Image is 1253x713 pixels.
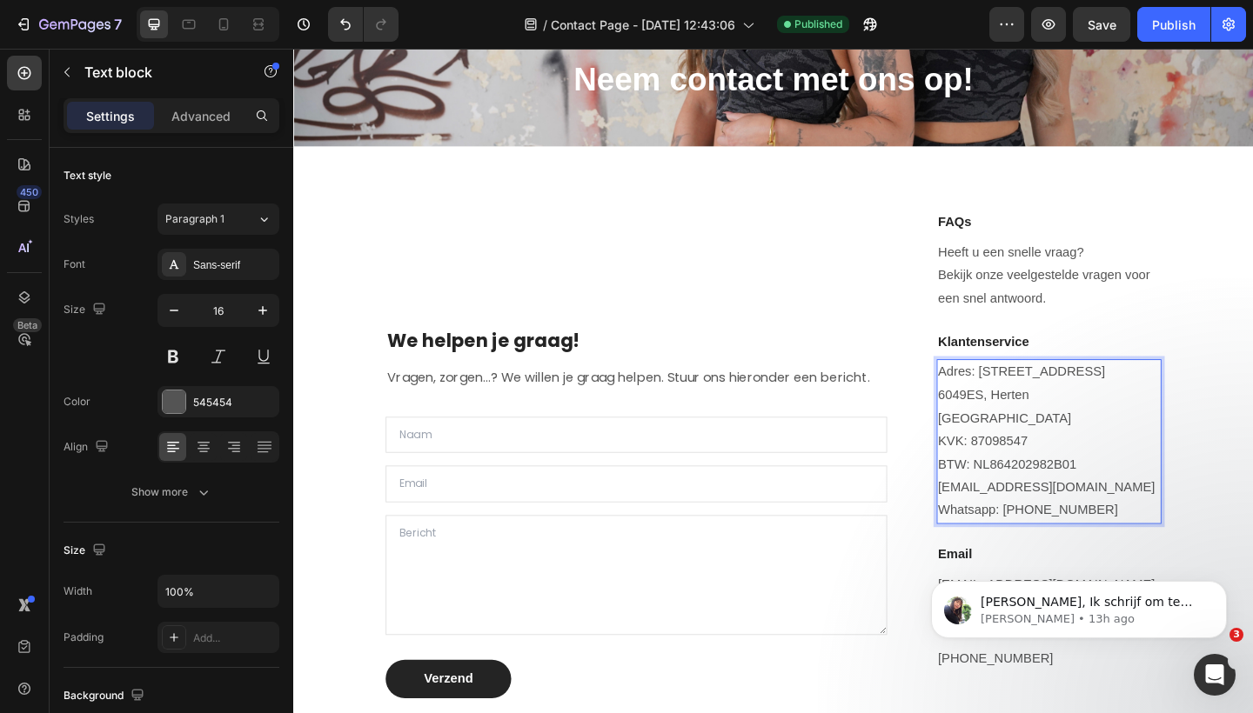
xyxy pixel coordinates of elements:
[701,416,942,441] p: KVK: 87098547
[64,211,94,227] div: Styles
[1088,17,1116,32] span: Save
[701,465,942,490] p: [EMAIL_ADDRESS][DOMAIN_NAME]
[293,49,1253,713] iframe: Design area
[701,652,942,677] p: [PHONE_NUMBER]
[700,338,944,517] div: Rich Text Editor. Editing area: main
[64,298,110,322] div: Size
[64,684,148,708] div: Background
[114,14,122,35] p: 7
[1152,16,1196,34] div: Publish
[700,307,944,331] h3: Klantenservice
[700,538,944,563] h3: Email
[142,676,195,696] div: Verzend
[1230,628,1243,642] span: 3
[794,17,842,32] span: Published
[131,483,212,501] div: Show more
[100,401,646,441] input: Naam
[64,539,110,563] div: Size
[543,16,547,34] span: /
[64,476,279,508] button: Show more
[102,346,644,371] p: Vragen, zorgen...? We willen je graag helpen. Stuur ons hieronder een bericht.
[701,235,942,285] p: Bekijk onze veelgestelde vragen voor een snel antwoord.
[551,16,735,34] span: Contact Page - [DATE] 12:43:06
[158,576,278,607] input: Auto
[64,436,112,459] div: Align
[171,107,231,125] p: Advanced
[701,340,942,365] p: Adres: [STREET_ADDRESS]
[701,490,942,516] p: Whatsapp: [PHONE_NUMBER]
[1137,7,1210,42] button: Publish
[701,441,942,466] p: BTW: NL864202982B01
[100,304,646,334] h2: We helpen je graag!
[193,395,275,410] div: 545454
[165,211,224,227] span: Paragraph 1
[100,454,646,494] input: Email
[64,630,104,645] div: Padding
[701,178,942,199] p: FAQs
[157,203,279,235] button: Paragraph 1
[193,257,275,273] div: Sans-serif
[701,365,942,390] p: 6049ES, Herten
[64,168,111,183] div: Text style
[84,62,232,83] p: Text block
[701,210,942,235] p: Heeft u een snelle vraag?
[193,630,275,646] div: Add...
[13,10,1031,58] h1: Neem contact met ons op!
[13,318,42,332] div: Beta
[64,394,90,410] div: Color
[100,665,237,707] button: Verzend
[701,390,942,416] p: [GEOGRAPHIC_DATA]
[17,185,42,199] div: 450
[1194,654,1236,696] iframe: Intercom live chat
[328,7,399,42] div: Undo/Redo
[86,107,135,125] p: Settings
[701,571,942,596] p: [EMAIL_ADDRESS][DOMAIN_NAME]
[700,619,944,643] h3: Whatsapp
[64,257,85,272] div: Font
[905,544,1253,666] iframe: Intercom notifications message
[64,583,92,599] div: Width
[1073,7,1130,42] button: Save
[7,7,130,42] button: 7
